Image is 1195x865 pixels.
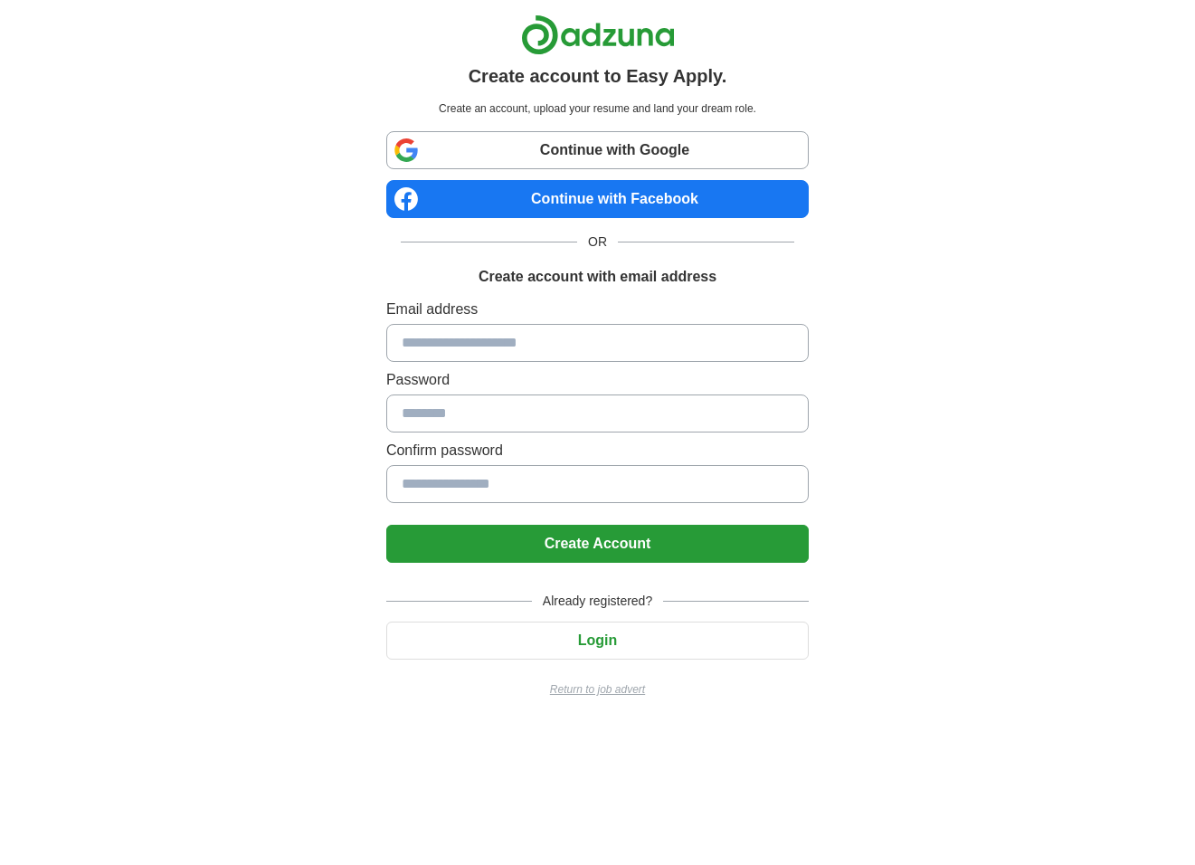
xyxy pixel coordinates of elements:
[386,632,809,648] a: Login
[386,440,809,461] label: Confirm password
[532,592,663,611] span: Already registered?
[386,622,809,660] button: Login
[386,369,809,391] label: Password
[577,233,618,252] span: OR
[386,299,809,320] label: Email address
[386,525,809,563] button: Create Account
[469,62,727,90] h1: Create account to Easy Apply.
[386,681,809,698] a: Return to job advert
[521,14,675,55] img: Adzuna logo
[479,266,716,288] h1: Create account with email address
[386,131,809,169] a: Continue with Google
[386,180,809,218] a: Continue with Facebook
[390,100,805,117] p: Create an account, upload your resume and land your dream role.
